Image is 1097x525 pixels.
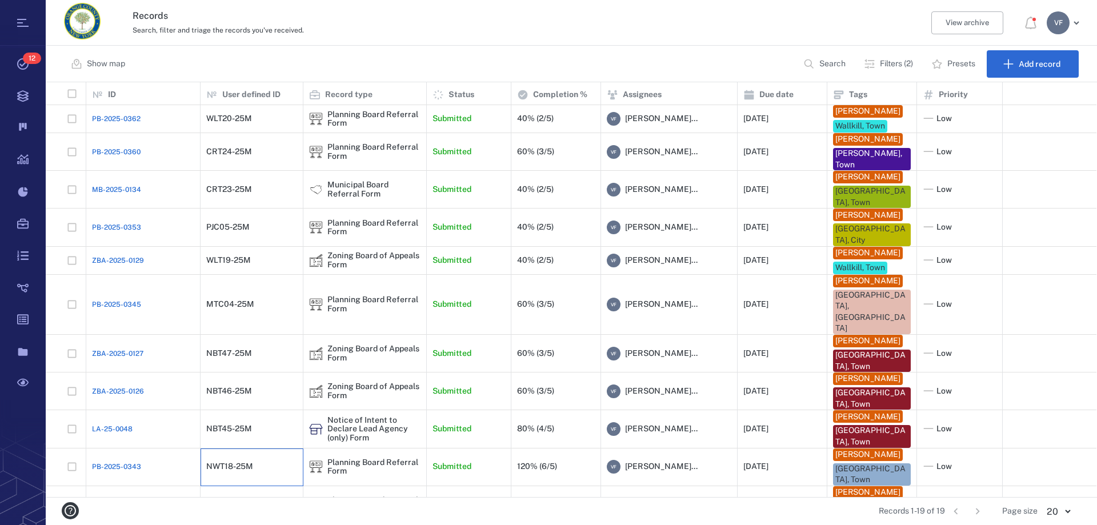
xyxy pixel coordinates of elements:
[327,382,421,400] div: Zoning Board of Appeals Form
[835,425,908,447] div: [GEOGRAPHIC_DATA], Town
[936,255,952,266] span: Low
[309,221,323,234] img: icon Planning Board Referral Form
[743,256,768,264] div: [DATE]
[607,422,620,436] div: V F
[936,184,952,195] span: Low
[92,348,143,359] a: ZBA-2025-0127
[625,461,698,472] span: [PERSON_NAME]...
[743,349,768,358] div: [DATE]
[309,460,323,474] div: Planning Board Referral Form
[309,460,323,474] img: icon Planning Board Referral Form
[433,423,471,435] p: Submitted
[947,58,975,70] p: Presets
[743,223,768,231] div: [DATE]
[57,498,83,524] button: help
[936,348,952,359] span: Low
[607,221,620,234] div: V F
[835,487,900,498] div: [PERSON_NAME]
[433,386,471,397] p: Submitted
[987,50,1079,78] button: Add record
[206,300,254,308] div: MTC04-25M
[607,460,620,474] div: V F
[835,449,900,460] div: [PERSON_NAME]
[206,114,252,123] div: WLT20-25M
[835,335,900,347] div: [PERSON_NAME]
[309,347,323,360] img: icon Zoning Board of Appeals Form
[879,506,945,517] span: Records 1-19 of 19
[625,386,698,397] span: [PERSON_NAME]...
[607,145,620,159] div: V F
[92,222,141,233] a: PB-2025-0353
[835,210,900,221] div: [PERSON_NAME]
[449,89,474,101] p: Status
[309,145,323,159] img: icon Planning Board Referral Form
[607,347,620,360] div: V F
[625,184,698,195] span: [PERSON_NAME]...
[743,424,768,433] div: [DATE]
[1047,11,1083,34] button: VF
[835,186,908,208] div: [GEOGRAPHIC_DATA], Town
[743,147,768,156] div: [DATE]
[309,384,323,398] div: Zoning Board of Appeals Form
[835,463,908,486] div: [GEOGRAPHIC_DATA], Town
[309,347,323,360] div: Zoning Board of Appeals Form
[625,348,698,359] span: [PERSON_NAME]...
[433,222,471,233] p: Submitted
[857,50,922,78] button: Filters (2)
[835,148,908,170] div: [PERSON_NAME], Town
[309,254,323,267] img: icon Zoning Board of Appeals Form
[92,147,141,157] span: PB-2025-0360
[819,58,846,70] p: Search
[607,112,620,126] div: V F
[309,112,323,126] img: icon Planning Board Referral Form
[936,299,952,310] span: Low
[92,114,141,124] a: PB-2025-0362
[309,384,323,398] img: icon Zoning Board of Appeals Form
[327,496,421,514] div: Planning Board Referral Form
[835,223,908,246] div: [GEOGRAPHIC_DATA], City
[133,26,304,34] span: Search, filter and triage the records you've received.
[23,53,41,64] span: 12
[309,254,323,267] div: Zoning Board of Appeals Form
[517,387,554,395] div: 60% (3/5)
[26,8,49,18] span: Help
[743,185,768,194] div: [DATE]
[206,349,252,358] div: NBT47-25M
[835,275,900,287] div: [PERSON_NAME]
[325,89,373,101] p: Record type
[936,222,952,233] span: Low
[206,223,250,231] div: PJC05-25M
[517,424,554,433] div: 80% (4/5)
[835,171,900,183] div: [PERSON_NAME]
[327,143,421,161] div: Planning Board Referral Form
[92,255,144,266] a: ZBA-2025-0129
[625,146,698,158] span: [PERSON_NAME]...
[835,106,900,117] div: [PERSON_NAME]
[92,424,133,434] a: LA-25-0048
[433,255,471,266] p: Submitted
[87,58,125,70] p: Show map
[835,350,908,372] div: [GEOGRAPHIC_DATA], Town
[759,89,794,101] p: Due date
[936,423,952,435] span: Low
[835,262,885,274] div: Wallkill, Town
[835,411,900,423] div: [PERSON_NAME]
[835,247,900,259] div: [PERSON_NAME]
[743,462,768,471] div: [DATE]
[517,147,554,156] div: 60% (3/5)
[206,462,253,471] div: NWT18-25M
[108,89,116,101] p: ID
[433,299,471,310] p: Submitted
[607,298,620,311] div: V F
[517,114,554,123] div: 40% (2/5)
[945,502,988,520] nav: pagination navigation
[206,387,252,395] div: NBT46-25M
[309,183,323,197] img: icon Municipal Board Referral Form
[309,298,323,311] div: Planning Board Referral Form
[309,298,323,311] img: icon Planning Board Referral Form
[1038,505,1079,518] div: 20
[92,185,141,195] span: MB-2025-0134
[92,462,141,472] a: PB-2025-0343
